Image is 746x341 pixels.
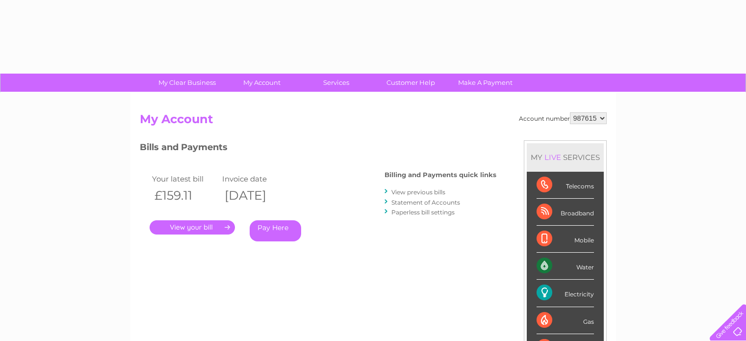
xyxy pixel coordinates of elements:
[140,140,496,157] h3: Bills and Payments
[150,172,220,185] td: Your latest bill
[150,185,220,206] th: £159.11
[537,172,594,199] div: Telecoms
[537,307,594,334] div: Gas
[220,172,290,185] td: Invoice date
[221,74,302,92] a: My Account
[542,153,563,162] div: LIVE
[391,188,445,196] a: View previous bills
[150,220,235,235] a: .
[537,226,594,253] div: Mobile
[250,220,301,241] a: Pay Here
[537,253,594,280] div: Water
[445,74,526,92] a: Make A Payment
[140,112,607,131] h2: My Account
[537,280,594,307] div: Electricity
[385,171,496,179] h4: Billing and Payments quick links
[391,199,460,206] a: Statement of Accounts
[391,209,455,216] a: Paperless bill settings
[370,74,451,92] a: Customer Help
[147,74,228,92] a: My Clear Business
[220,185,290,206] th: [DATE]
[537,199,594,226] div: Broadband
[296,74,377,92] a: Services
[519,112,607,124] div: Account number
[527,143,604,171] div: MY SERVICES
